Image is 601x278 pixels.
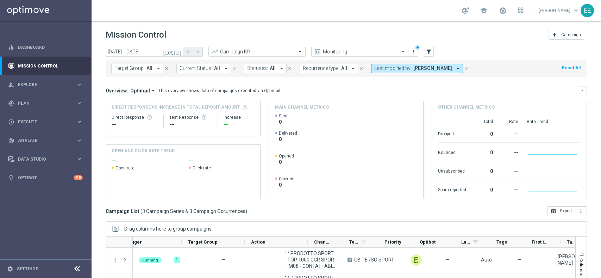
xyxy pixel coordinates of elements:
button: equalizer Dashboard [8,45,83,50]
span: CB PERSO SPORT 30% MAX 200 EURO - ESCLUSE SINGOLE - SPENDIBILE SPORT [354,257,399,263]
div: +10 [74,175,83,180]
i: keyboard_arrow_right [76,100,83,106]
button: Optimail arrow_drop_down [128,88,158,94]
span: Optibot [420,239,436,245]
span: Plan [18,101,76,105]
div: play_circle_outline Execute keyboard_arrow_right [8,119,83,125]
div: Test Response [169,115,212,120]
ng-select: Monitoring [311,47,408,57]
a: [PERSON_NAME]keyboard_arrow_down [538,5,581,16]
i: preview [314,48,321,55]
span: Target Group: [114,65,145,71]
span: Opened [279,153,294,159]
button: Statuses: All arrow_drop_down [244,64,287,73]
span: First in Range [532,239,549,245]
i: close [164,66,169,71]
i: close [232,66,237,71]
a: Optibot [18,168,74,187]
button: Data Studio keyboard_arrow_right [8,156,83,162]
i: more_vert [578,208,584,214]
div: Execute [8,119,76,125]
i: close [464,66,469,71]
i: keyboard_arrow_right [76,156,83,162]
span: Execute [18,120,76,124]
span: Click rate [193,165,211,171]
span: Campaign [561,32,581,37]
span: Analyze [18,138,76,143]
span: — [221,257,225,263]
div: EE [581,4,594,17]
div: 0 [475,128,493,139]
span: All [146,65,152,71]
i: keyboard_arrow_right [76,118,83,125]
i: filter_alt [426,49,432,55]
div: 0 [475,165,493,176]
i: arrow_drop_down [350,65,356,72]
span: 0 [279,182,293,188]
h4: Main channel metrics [275,104,329,110]
div: Increase [224,115,255,120]
i: trending_up [211,48,218,55]
div: 0 [475,146,493,157]
div: Rate [501,119,518,124]
div: Press SPACE to select this row. [106,248,133,272]
span: ) [245,208,247,214]
span: Clicked [279,176,293,182]
div: Optibot [8,168,83,187]
span: Targeted Customers [567,239,576,245]
button: close [358,65,364,72]
button: person_search Explore keyboard_arrow_right [8,82,83,88]
i: person_search [8,82,14,88]
button: [DATE] [162,47,183,57]
span: school [480,7,488,14]
h4: Other channel metrics [438,104,495,110]
button: close [231,65,237,72]
i: settings [7,266,13,272]
span: — [518,257,521,263]
div: Unsubscribed [438,165,466,176]
a: Settings [17,267,38,271]
span: Running [142,258,158,263]
div: -- [224,120,255,129]
i: arrow_back [186,49,190,54]
button: add Campaign [549,30,584,40]
i: keyboard_arrow_down [580,88,585,93]
button: arrow_forward [193,47,203,57]
span: keyboard_arrow_down [572,7,580,14]
span: A [348,258,352,262]
span: Recurrence type: [303,65,339,71]
button: Mission Control [8,63,83,69]
button: more_vert [575,206,587,216]
span: — [446,257,450,263]
i: arrow_forward [195,49,200,54]
div: Dashboard [8,38,83,57]
div: Direct Response [112,115,158,120]
span: Open rate [115,165,134,171]
i: more_vert [112,257,118,263]
i: keyboard_arrow_right [76,137,83,144]
h2: -- [189,157,254,165]
button: lightbulb Optibot +10 [8,175,83,181]
h3: Overview: [106,88,128,94]
div: gps_fixed Plan keyboard_arrow_right [8,101,83,106]
span: All [214,65,220,71]
button: track_changes Analyze keyboard_arrow_right [8,138,83,143]
span: Current Status: [180,65,212,71]
span: 0 [279,119,288,125]
i: close [359,66,364,71]
span: Last modified by: [374,65,412,71]
i: arrow_drop_down [278,65,285,72]
div: -- [501,128,518,139]
div: 0 [475,183,493,195]
button: Target Group: All arrow_drop_down [111,64,163,73]
div: -- [501,146,518,157]
span: Data Studio [18,157,76,161]
button: more_vert [410,47,417,56]
i: equalizer [8,44,14,51]
div: Analyze [8,137,76,144]
span: Tags [496,239,507,245]
div: Total [475,119,493,124]
span: Explore [18,83,76,87]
